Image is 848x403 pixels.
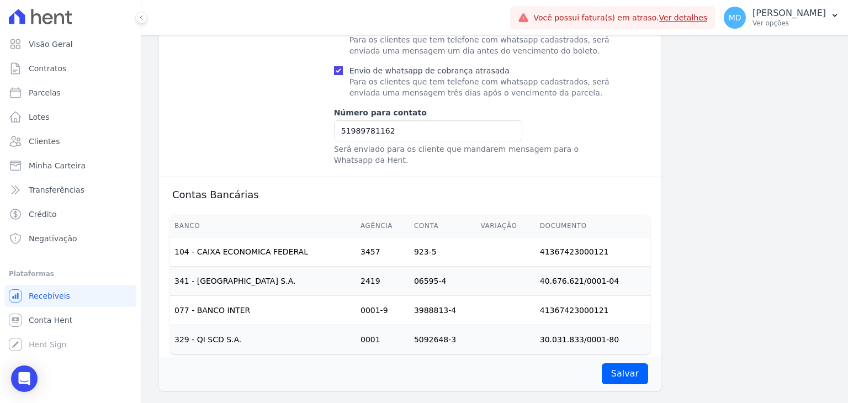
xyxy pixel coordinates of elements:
a: Recebíveis [4,285,136,307]
p: Para os clientes que tem telefone com whatsapp cadastrados, será enviada uma mensagem um dia ante... [349,34,617,56]
a: Lotes [4,106,136,128]
th: Banco [170,215,356,237]
td: 923-5 [410,237,476,267]
label: Envio de whatsapp de cobrança atrasada [349,66,510,75]
span: Você possui fatura(s) em atraso. [533,12,707,24]
td: 077 - BANCO INTER [170,296,356,325]
span: Contratos [29,63,66,74]
span: Transferências [29,184,84,195]
a: Conta Hent [4,309,136,331]
div: Open Intercom Messenger [11,365,38,392]
td: 41367423000121 [536,296,650,325]
a: Transferências [4,179,136,201]
td: 0001 [356,325,410,354]
td: 2419 [356,267,410,296]
td: 329 - QI SCD S.A. [170,325,356,354]
p: [PERSON_NAME] [752,8,826,19]
span: MD [729,14,741,22]
td: 341 - [GEOGRAPHIC_DATA] S.A. [170,267,356,296]
th: Variação [476,215,535,237]
td: 06595-4 [410,267,476,296]
p: Para os clientes que tem telefone com whatsapp cadastrados, será enviada uma mensagem três dias a... [349,76,617,98]
th: Conta [410,215,476,237]
td: 41367423000121 [536,237,650,267]
span: Lotes [29,112,50,123]
td: 40.676.621/0001-04 [536,267,650,296]
a: Visão Geral [4,33,136,55]
a: Clientes [4,130,136,152]
span: Clientes [29,136,60,147]
input: (00) 00000-0000 [334,120,522,141]
a: Parcelas [4,82,136,104]
td: 3988813-4 [410,296,476,325]
a: Crédito [4,203,136,225]
span: Recebíveis [29,290,70,301]
th: Agência [356,215,410,237]
td: 30.031.833/0001-80 [536,325,650,354]
a: Negativação [4,227,136,250]
td: 5092648-3 [410,325,476,354]
p: Será enviado para os cliente que mandarem mensagem para o Whatsapp da Hent. [334,144,617,166]
th: Documento [536,215,650,237]
span: Visão Geral [29,39,73,50]
span: Conta Hent [29,315,72,326]
label: Número para contato [334,107,427,118]
td: 3457 [356,237,410,267]
span: Crédito [29,209,57,220]
p: Ver opções [752,19,826,28]
span: Negativação [29,233,77,244]
a: Ver detalhes [659,13,708,22]
input: Salvar [602,363,648,384]
button: MD [PERSON_NAME] Ver opções [715,2,848,33]
td: 0001-9 [356,296,410,325]
h3: Contas Bancárias [172,188,259,201]
span: Minha Carteira [29,160,86,171]
a: Contratos [4,57,136,79]
span: Parcelas [29,87,61,98]
td: 104 - CAIXA ECONOMICA FEDERAL [170,237,356,267]
a: Minha Carteira [4,155,136,177]
div: Plataformas [9,267,132,280]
